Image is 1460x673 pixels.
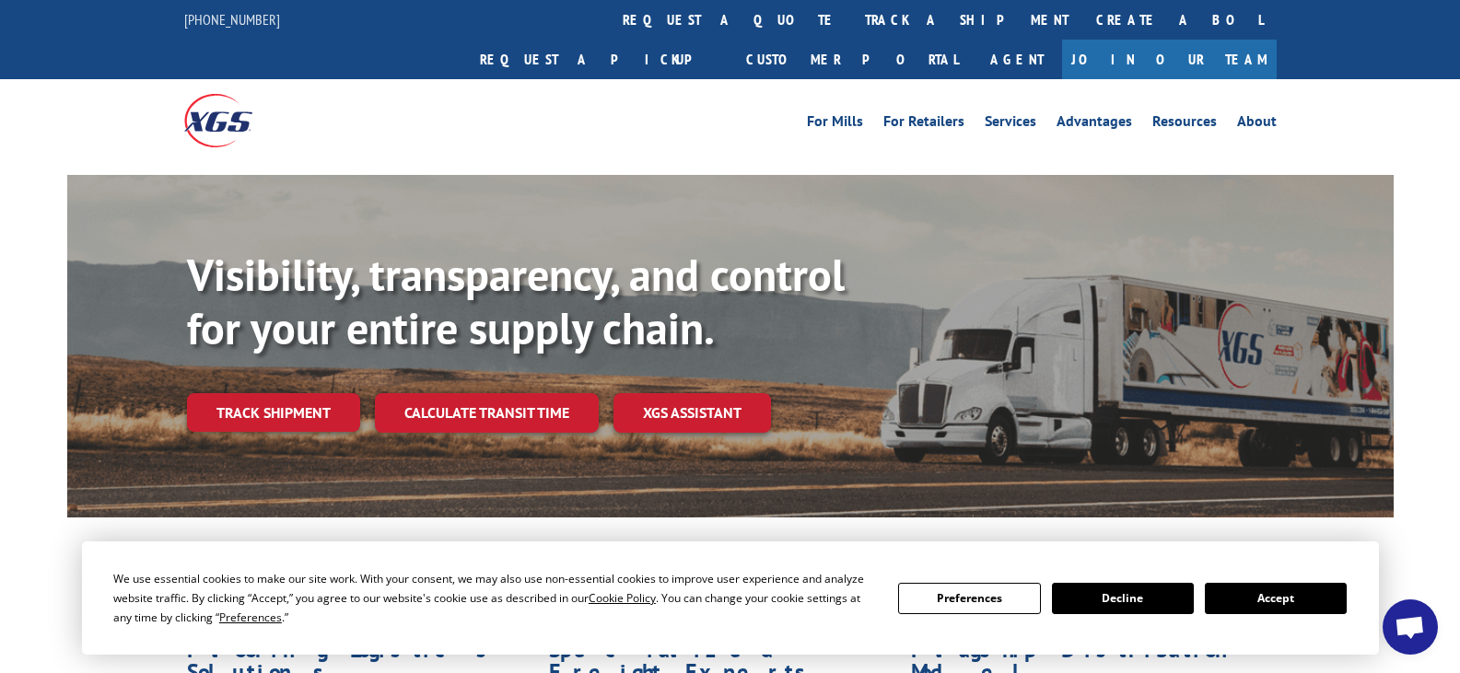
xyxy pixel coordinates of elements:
[1062,40,1277,79] a: Join Our Team
[807,114,863,134] a: For Mills
[613,393,771,433] a: XGS ASSISTANT
[1052,583,1194,614] button: Decline
[1205,583,1347,614] button: Accept
[883,114,964,134] a: For Retailers
[466,40,732,79] a: Request a pickup
[375,393,599,433] a: Calculate transit time
[589,590,656,606] span: Cookie Policy
[113,569,876,627] div: We use essential cookies to make our site work. With your consent, we may also use non-essential ...
[1057,114,1132,134] a: Advantages
[187,393,360,432] a: Track shipment
[1152,114,1217,134] a: Resources
[732,40,972,79] a: Customer Portal
[972,40,1062,79] a: Agent
[985,114,1036,134] a: Services
[187,246,845,356] b: Visibility, transparency, and control for your entire supply chain.
[1383,599,1438,655] div: Open chat
[184,10,280,29] a: [PHONE_NUMBER]
[898,583,1040,614] button: Preferences
[219,609,282,625] span: Preferences
[82,541,1379,655] div: Cookie Consent Prompt
[1237,114,1277,134] a: About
